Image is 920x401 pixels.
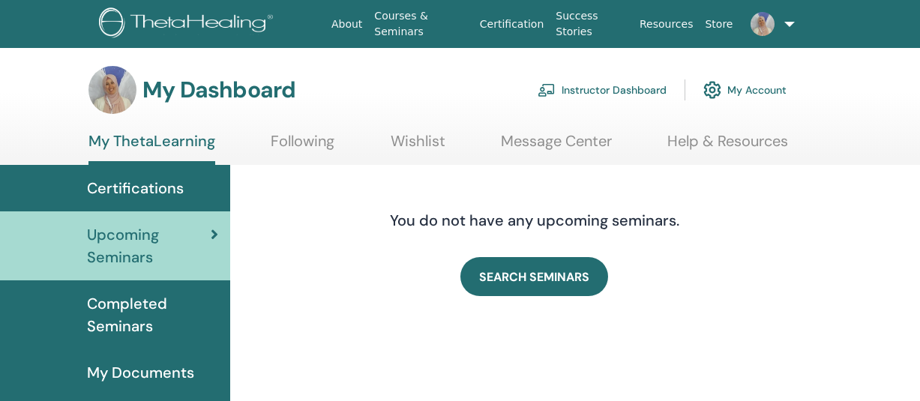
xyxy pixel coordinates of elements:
img: cog.svg [703,77,721,103]
span: Upcoming Seminars [87,223,211,268]
img: default.jpg [751,12,775,36]
a: Resources [634,10,700,38]
h3: My Dashboard [142,76,295,103]
a: My ThetaLearning [88,132,215,165]
a: Certification [474,10,550,38]
h4: You do not have any upcoming seminars. [298,211,771,229]
a: Courses & Seminars [368,2,473,46]
a: Store [699,10,739,38]
a: Instructor Dashboard [538,73,667,106]
a: Success Stories [550,2,634,46]
a: My Account [703,73,787,106]
a: SEARCH SEMINARS [460,257,608,296]
a: Wishlist [391,132,445,161]
img: chalkboard-teacher.svg [538,83,556,97]
img: default.jpg [88,66,136,114]
a: Help & Resources [667,132,788,161]
span: My Documents [87,361,194,384]
span: SEARCH SEMINARS [479,269,589,285]
a: About [325,10,368,38]
span: Certifications [87,177,184,199]
span: Completed Seminars [87,292,218,337]
a: Message Center [501,132,612,161]
img: logo.png [99,7,278,41]
a: Following [271,132,334,161]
